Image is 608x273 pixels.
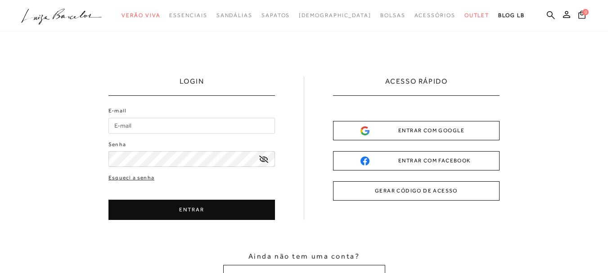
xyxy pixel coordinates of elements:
a: categoryNavScreenReaderText [380,7,405,24]
a: categoryNavScreenReaderText [122,7,160,24]
a: categoryNavScreenReaderText [169,7,207,24]
input: E-mail [108,118,275,134]
button: ENTRAR COM FACEBOOK [333,151,500,170]
a: exibir senha [259,156,268,162]
span: [DEMOGRAPHIC_DATA] [299,12,371,18]
a: categoryNavScreenReaderText [464,7,490,24]
a: categoryNavScreenReaderText [414,7,455,24]
a: noSubCategoriesText [299,7,371,24]
button: ENTRAR COM GOOGLE [333,121,500,140]
button: ENTRAR [108,200,275,220]
label: E-mail [108,107,126,115]
div: ENTRAR COM GOOGLE [360,126,472,135]
span: Verão Viva [122,12,160,18]
span: Bolsas [380,12,405,18]
button: 0 [576,10,588,22]
span: Sandálias [216,12,252,18]
span: Acessórios [414,12,455,18]
h1: LOGIN [180,76,204,95]
span: BLOG LB [498,12,524,18]
a: BLOG LB [498,7,524,24]
h2: ACESSO RÁPIDO [385,76,448,95]
a: categoryNavScreenReaderText [261,7,290,24]
span: Ainda não tem uma conta? [248,251,360,261]
label: Senha [108,140,126,149]
a: Esqueci a senha [108,174,154,182]
div: ENTRAR COM FACEBOOK [360,156,472,166]
button: GERAR CÓDIGO DE ACESSO [333,181,500,201]
span: 0 [582,9,589,15]
span: Essenciais [169,12,207,18]
span: Outlet [464,12,490,18]
span: Sapatos [261,12,290,18]
a: categoryNavScreenReaderText [216,7,252,24]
